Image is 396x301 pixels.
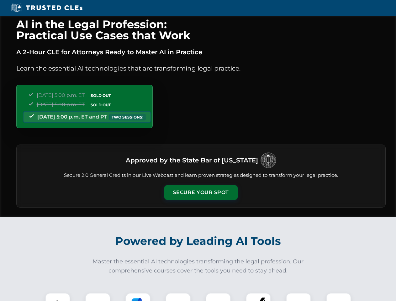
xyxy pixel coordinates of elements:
span: SOLD OUT [88,92,113,99]
p: Secure 2.0 General Credits in our Live Webcast and learn proven strategies designed to transform ... [24,172,378,179]
span: [DATE] 5:00 p.m. ET [37,102,85,108]
img: Trusted CLEs [9,3,84,13]
span: [DATE] 5:00 p.m. ET [37,92,85,98]
span: SOLD OUT [88,102,113,108]
button: Secure Your Spot [164,185,238,200]
p: A 2-Hour CLE for Attorneys Ready to Master AI in Practice [16,47,386,57]
p: Learn the essential AI technologies that are transforming legal practice. [16,63,386,73]
h1: AI in the Legal Profession: Practical Use Cases that Work [16,19,386,41]
p: Master the essential AI technologies transforming the legal profession. Our comprehensive courses... [88,257,308,275]
h3: Approved by the State Bar of [US_STATE] [126,155,258,166]
h2: Powered by Leading AI Tools [24,230,372,252]
img: Logo [261,152,276,168]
